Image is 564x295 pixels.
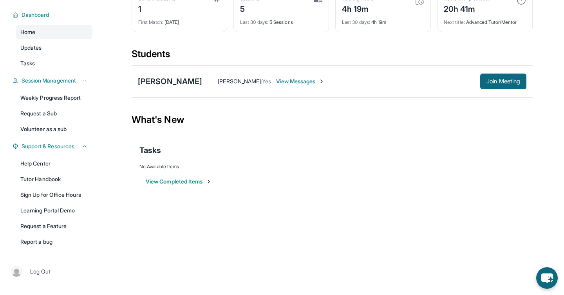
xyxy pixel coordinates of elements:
[22,77,76,85] span: Session Management
[16,56,92,70] a: Tasks
[16,91,92,105] a: Weekly Progress Report
[16,219,92,233] a: Request a Feature
[8,263,92,280] a: |Log Out
[276,77,325,85] span: View Messages
[20,44,42,52] span: Updates
[16,41,92,55] a: Updates
[342,14,424,25] div: 4h 19m
[139,164,525,170] div: No Available Items
[486,79,520,84] span: Join Meeting
[16,156,92,171] a: Help Center
[18,77,88,85] button: Session Management
[16,235,92,249] a: Report a bug
[146,178,212,185] button: View Completed Items
[342,2,373,14] div: 4h 19m
[218,78,262,85] span: [PERSON_NAME] :
[16,122,92,136] a: Volunteer as a sub
[240,19,268,25] span: Last 30 days :
[20,28,35,36] span: Home
[16,106,92,121] a: Request a Sub
[138,2,175,14] div: 1
[132,48,533,65] div: Students
[318,78,325,85] img: Chevron-Right
[138,14,221,25] div: [DATE]
[16,172,92,186] a: Tutor Handbook
[22,11,49,19] span: Dashboard
[132,103,533,137] div: What's New
[16,25,92,39] a: Home
[138,19,163,25] span: First Match :
[139,145,161,156] span: Tasks
[22,142,74,150] span: Support & Resources
[30,268,51,275] span: Log Out
[444,14,526,25] div: Advanced Tutor/Mentor
[25,267,27,276] span: |
[240,14,322,25] div: 5 Sessions
[18,142,88,150] button: Support & Resources
[11,266,22,277] img: user-img
[444,19,465,25] span: Next title :
[16,203,92,218] a: Learning Portal Demo
[444,2,491,14] div: 20h 41m
[20,59,35,67] span: Tasks
[18,11,88,19] button: Dashboard
[342,19,370,25] span: Last 30 days :
[240,2,260,14] div: 5
[16,188,92,202] a: Sign Up for Office Hours
[480,74,526,89] button: Join Meeting
[262,78,271,85] span: Yes
[536,267,558,289] button: chat-button
[138,76,202,87] div: [PERSON_NAME]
